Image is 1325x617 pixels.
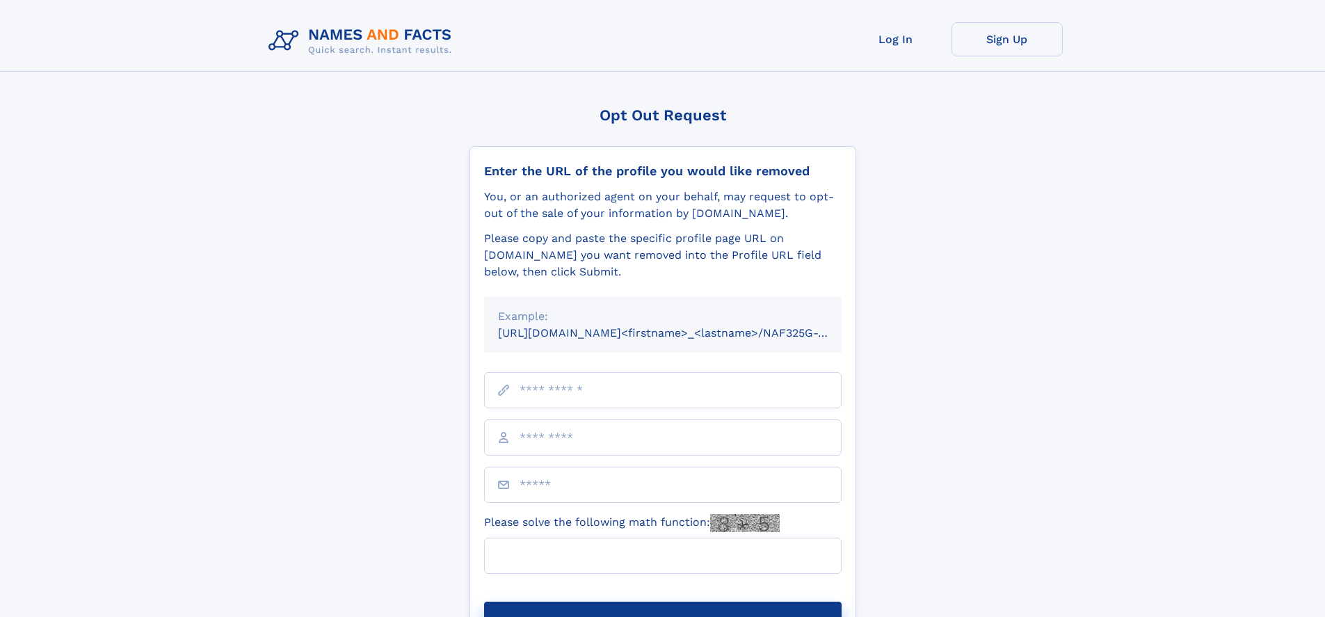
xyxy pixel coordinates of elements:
[951,22,1063,56] a: Sign Up
[498,326,868,339] small: [URL][DOMAIN_NAME]<firstname>_<lastname>/NAF325G-xxxxxxxx
[498,308,828,325] div: Example:
[484,189,842,222] div: You, or an authorized agent on your behalf, may request to opt-out of the sale of your informatio...
[469,106,856,124] div: Opt Out Request
[263,22,463,60] img: Logo Names and Facts
[484,163,842,179] div: Enter the URL of the profile you would like removed
[484,514,780,532] label: Please solve the following math function:
[840,22,951,56] a: Log In
[484,230,842,280] div: Please copy and paste the specific profile page URL on [DOMAIN_NAME] you want removed into the Pr...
